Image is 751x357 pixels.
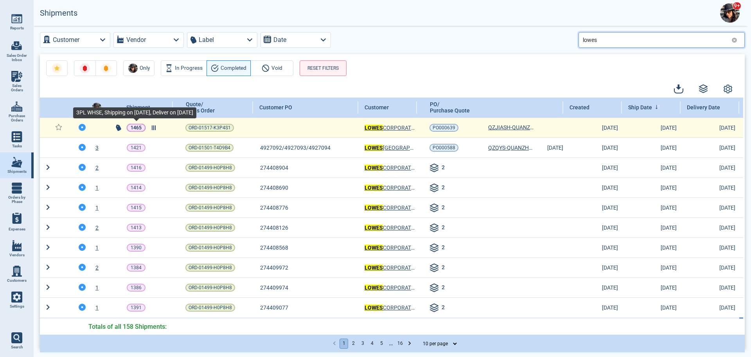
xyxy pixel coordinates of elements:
[95,184,99,192] a: 1
[433,124,455,132] span: PO000639
[259,104,292,111] span: Customer PO
[189,304,232,312] span: ORD-01499-H0P8H8
[488,123,536,131] a: QZJIASH-QUANZHOU JIASHENG METAL & PLASTIC PRODUCTS CO. LTD.
[260,184,288,192] span: 274408690
[6,83,27,92] span: Sales Orders
[622,237,681,257] td: [DATE]
[365,265,383,271] mark: LOWES
[185,284,235,292] a: ORD-01499-H0P8H8
[189,184,232,192] span: ORD-01499-H0P8H8
[622,118,681,138] td: [DATE]
[365,164,415,172] a: LOWESCORPORATE TRADE PAYABLES
[189,284,232,292] span: ORD-01499-H0P8H8
[628,104,652,111] span: Ship Date
[365,244,415,252] span: CORPORATE TRADE PAYABLES
[365,304,415,312] a: LOWESCORPORATE TRADE PAYABLES
[127,164,146,172] a: 1416
[733,2,741,10] span: 9+
[127,264,146,272] a: 1384
[260,224,288,232] span: 274408126
[681,237,739,257] td: [DATE]
[185,304,235,312] a: ORD-01499-H0P8H8
[260,204,288,212] span: 274408776
[175,63,203,73] span: In Progress
[260,244,288,252] span: 274408568
[681,257,739,277] td: [DATE]
[185,124,234,132] a: ORD-01517-K3P4S1
[140,63,150,73] span: Only
[185,264,235,272] a: ORD-01499-H0P8H8
[365,284,415,292] a: LOWESCORPORATE TRADE PAYABLES
[131,284,142,292] p: 1386
[131,164,142,172] p: 1416
[622,297,681,318] td: [DATE]
[330,339,414,349] nav: pagination navigation
[95,264,99,272] a: 2
[6,53,27,62] span: Sales Order Inbox
[358,339,367,349] button: Go to page 3
[95,224,99,232] a: 2
[396,339,404,349] button: Go to page 16
[365,264,415,272] a: LOWESCORPORATE TRADE PAYABLES
[95,205,99,211] span: 1
[11,157,22,168] img: menu_icon
[365,124,415,132] a: LOWESCORPORATE TRADE PAYABLES
[563,198,622,217] td: [DATE]
[95,145,99,151] span: 3
[365,285,383,291] mark: LOWES
[189,264,232,272] span: ORD-01499-H0P8H8
[185,224,235,232] a: ORD-01499-H0P8H8
[273,34,286,45] label: Date
[113,32,184,48] button: Vendor
[11,266,22,277] img: menu_icon
[365,165,383,171] mark: LOWES
[185,144,234,152] a: ORD-01501-T4D9B4
[189,144,230,152] span: ORD-01501-T4D9B4
[189,224,232,232] span: ORD-01499-H0P8H8
[161,60,207,76] button: In Progress
[622,138,681,158] td: [DATE]
[10,26,24,31] span: Reports
[563,297,622,318] td: [DATE]
[185,184,235,192] a: ORD-01499-H0P8H8
[131,204,142,212] p: 1415
[11,183,22,194] img: menu_icon
[123,60,155,76] button: AvatarOnly
[127,184,146,192] a: 1414
[9,227,25,232] span: Expenses
[95,244,99,252] a: 1
[88,322,167,332] span: Totals of all 158 Shipments:
[126,34,146,45] label: Vendor
[95,284,99,292] a: 1
[442,223,445,233] span: 2
[6,195,27,204] span: Orders by Phase
[95,304,99,312] a: 1
[131,184,142,192] p: 1414
[199,34,214,45] label: Label
[95,165,99,171] span: 2
[430,101,470,114] span: PO/ Purchase Quote
[540,144,563,152] span: [DATE]
[365,104,389,111] span: Customer
[11,240,22,251] img: menu_icon
[563,237,622,257] td: [DATE]
[9,253,25,257] span: Vendors
[563,277,622,297] td: [DATE]
[583,34,728,45] input: Search for shipment or PO, Sales Order, BOL, Container, Etc.
[11,131,22,142] img: menu_icon
[442,243,445,253] span: 2
[365,204,415,212] a: LOWESCORPORATE TRADE PAYABLES
[11,345,23,350] span: Search
[622,158,681,178] td: [DATE]
[131,144,142,152] p: 1421
[365,185,383,191] mark: LOWES
[261,32,331,48] button: Date
[365,225,383,231] mark: LOWES
[563,138,622,158] td: [DATE]
[127,204,146,212] a: 1415
[260,144,331,152] span: 4927092/4927093/4927094
[442,163,445,173] span: 2
[365,264,415,272] span: CORPORATE TRADE PAYABLES
[687,104,720,111] span: Delivery Date
[95,304,99,311] span: 1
